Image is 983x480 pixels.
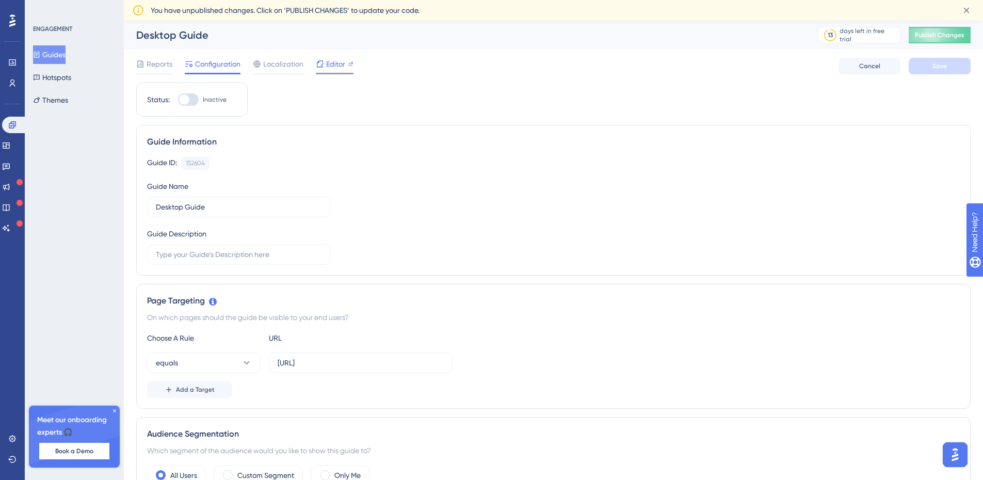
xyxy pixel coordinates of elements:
[195,58,240,70] span: Configuration
[33,25,72,33] div: ENGAGEMENT
[269,332,382,344] div: URL
[39,443,109,459] button: Book a Demo
[147,93,170,106] div: Status:
[147,156,177,170] div: Guide ID:
[147,353,261,373] button: equals
[828,31,833,39] div: 13
[147,180,188,193] div: Guide Name
[33,68,71,87] button: Hotspots
[151,4,420,17] span: You have unpublished changes. Click on ‘PUBLISH CHANGES’ to update your code.
[203,95,227,104] span: Inactive
[156,249,322,260] input: Type your Guide’s Description here
[940,439,971,470] iframe: UserGuiding AI Assistant Launcher
[147,311,960,324] div: On which pages should the guide be visible to your end users?
[932,62,947,70] span: Save
[37,414,111,439] span: Meet our onboarding experts 🎧
[839,58,900,74] button: Cancel
[147,58,172,70] span: Reports
[909,58,971,74] button: Save
[147,228,206,240] div: Guide Description
[147,136,960,148] div: Guide Information
[147,381,232,398] button: Add a Target
[147,428,960,440] div: Audience Segmentation
[840,27,897,43] div: days left in free trial
[176,386,215,394] span: Add a Target
[33,91,68,109] button: Themes
[186,159,205,167] div: 152604
[263,58,303,70] span: Localization
[859,62,880,70] span: Cancel
[136,28,792,42] div: Desktop Guide
[55,447,93,455] span: Book a Demo
[156,357,178,369] span: equals
[33,45,66,64] button: Guides
[909,27,971,43] button: Publish Changes
[915,31,964,39] span: Publish Changes
[147,295,960,307] div: Page Targeting
[278,357,444,369] input: yourwebsite.com/path
[147,332,261,344] div: Choose A Rule
[24,3,65,15] span: Need Help?
[156,201,322,213] input: Type your Guide’s Name here
[326,58,345,70] span: Editor
[147,444,960,457] div: Which segment of the audience would you like to show this guide to?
